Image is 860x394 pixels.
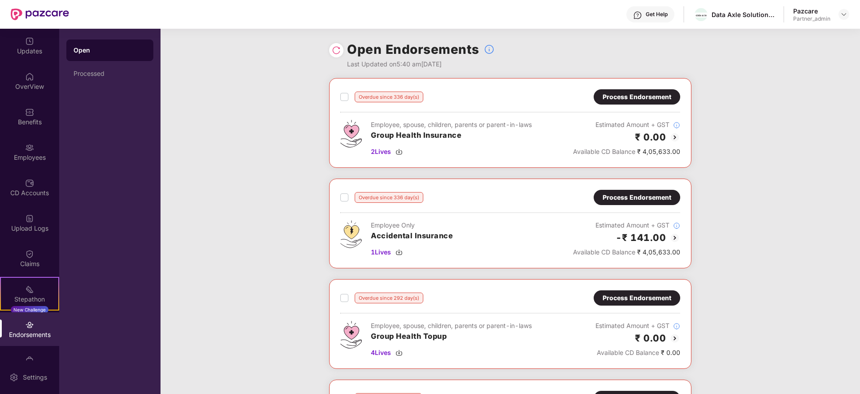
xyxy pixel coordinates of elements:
span: Available CD Balance [597,349,659,356]
img: svg+xml;base64,PHN2ZyBpZD0iQmVuZWZpdHMiIHhtbG5zPSJodHRwOi8vd3d3LnczLm9yZy8yMDAwL3N2ZyIgd2lkdGg9Ij... [25,108,34,117]
span: Available CD Balance [573,148,635,155]
img: svg+xml;base64,PHN2ZyBpZD0iVXBkYXRlZCIgeG1sbnM9Imh0dHA6Ly93d3cudzMub3JnLzIwMDAvc3ZnIiB3aWR0aD0iMj... [25,37,34,46]
div: Estimated Amount + GST [595,321,680,331]
img: svg+xml;base64,PHN2ZyBpZD0iQmFjay0yMHgyMCIgeG1sbnM9Imh0dHA6Ly93d3cudzMub3JnLzIwMDAvc3ZnIiB3aWR0aD... [669,132,680,143]
span: Available CD Balance [573,248,635,256]
img: svg+xml;base64,PHN2ZyBpZD0iUmVsb2FkLTMyeDMyIiB4bWxucz0iaHR0cDovL3d3dy53My5vcmcvMjAwMC9zdmciIHdpZH... [332,46,341,55]
div: Estimated Amount + GST [573,220,680,230]
div: Overdue since 336 day(s) [355,92,423,102]
div: Pazcare [793,7,830,15]
div: Process Endorsement [603,92,671,102]
div: Partner_admin [793,15,830,22]
img: svg+xml;base64,PHN2ZyB4bWxucz0iaHR0cDovL3d3dy53My5vcmcvMjAwMC9zdmciIHdpZHRoPSI0Ny43MTQiIGhlaWdodD... [340,321,362,349]
div: Last Updated on 5:40 am[DATE] [347,59,495,69]
h2: -₹ 141.00 [616,230,666,245]
div: Stepathon [1,295,58,304]
img: svg+xml;base64,PHN2ZyBpZD0iRW5kb3JzZW1lbnRzIiB4bWxucz0iaHR0cDovL3d3dy53My5vcmcvMjAwMC9zdmciIHdpZH... [25,320,34,329]
div: Process Endorsement [603,293,671,303]
img: svg+xml;base64,PHN2ZyBpZD0iSGVscC0zMngzMiIgeG1sbnM9Imh0dHA6Ly93d3cudzMub3JnLzIwMDAvc3ZnIiB3aWR0aD... [633,11,642,20]
img: svg+xml;base64,PHN2ZyBpZD0iQ2xhaW0iIHhtbG5zPSJodHRwOi8vd3d3LnczLm9yZy8yMDAwL3N2ZyIgd2lkdGg9IjIwIi... [25,250,34,258]
img: svg+xml;base64,PHN2ZyB4bWxucz0iaHR0cDovL3d3dy53My5vcmcvMjAwMC9zdmciIHdpZHRoPSI0OS4zMjEiIGhlaWdodD... [340,220,362,248]
img: svg+xml;base64,PHN2ZyBpZD0iRG93bmxvYWQtMzJ4MzIiIHhtbG5zPSJodHRwOi8vd3d3LnczLm9yZy8yMDAwL3N2ZyIgd2... [395,349,403,356]
img: svg+xml;base64,PHN2ZyBpZD0iRG93bmxvYWQtMzJ4MzIiIHhtbG5zPSJodHRwOi8vd3d3LnczLm9yZy8yMDAwL3N2ZyIgd2... [395,249,403,256]
div: Get Help [646,11,668,18]
h2: ₹ 0.00 [635,331,666,346]
div: Open [74,46,146,55]
h3: Group Health Topup [371,331,532,342]
div: Estimated Amount + GST [573,120,680,130]
img: New Pazcare Logo [11,9,69,20]
div: Employee, spouse, children, parents or parent-in-laws [371,120,532,130]
div: Data Axle Solutions Private Limited [712,10,774,19]
img: WhatsApp%20Image%202022-10-27%20at%2012.58.27.jpeg [695,13,708,18]
img: svg+xml;base64,PHN2ZyBpZD0iVXBsb2FkX0xvZ3MiIGRhdGEtbmFtZT0iVXBsb2FkIExvZ3MiIHhtbG5zPSJodHRwOi8vd3... [25,214,34,223]
span: 4 Lives [371,348,391,358]
div: Overdue since 336 day(s) [355,192,423,203]
img: svg+xml;base64,PHN2ZyBpZD0iRHJvcGRvd24tMzJ4MzIiIHhtbG5zPSJodHRwOi8vd3d3LnczLm9yZy8yMDAwL3N2ZyIgd2... [840,11,847,18]
img: svg+xml;base64,PHN2ZyBpZD0iRW1wbG95ZWVzIiB4bWxucz0iaHR0cDovL3d3dy53My5vcmcvMjAwMC9zdmciIHdpZHRoPS... [25,143,34,152]
div: Settings [20,373,50,382]
div: Overdue since 292 day(s) [355,293,423,303]
span: 2 Lives [371,147,391,157]
img: svg+xml;base64,PHN2ZyBpZD0iSG9tZSIgeG1sbnM9Imh0dHA6Ly93d3cudzMub3JnLzIwMDAvc3ZnIiB3aWR0aD0iMjAiIG... [25,72,34,81]
img: svg+xml;base64,PHN2ZyBpZD0iSW5mb18tXzMyeDMyIiBkYXRhLW5hbWU9IkluZm8gLSAzMngzMiIgeG1sbnM9Imh0dHA6Ly... [484,44,495,55]
img: svg+xml;base64,PHN2ZyBpZD0iSW5mb18tXzMyeDMyIiBkYXRhLW5hbWU9IkluZm8gLSAzMngzMiIgeG1sbnM9Imh0dHA6Ly... [673,122,680,129]
div: ₹ 0.00 [595,348,680,358]
img: svg+xml;base64,PHN2ZyBpZD0iRG93bmxvYWQtMzJ4MzIiIHhtbG5zPSJodHRwOi8vd3d3LnczLm9yZy8yMDAwL3N2ZyIgd2... [395,148,403,155]
img: svg+xml;base64,PHN2ZyBpZD0iU2V0dGluZy0yMHgyMCIgeG1sbnM9Imh0dHA6Ly93d3cudzMub3JnLzIwMDAvc3ZnIiB3aW... [9,373,18,382]
h2: ₹ 0.00 [635,130,666,144]
img: svg+xml;base64,PHN2ZyB4bWxucz0iaHR0cDovL3d3dy53My5vcmcvMjAwMC9zdmciIHdpZHRoPSI0Ny43MTQiIGhlaWdodD... [340,120,362,148]
img: svg+xml;base64,PHN2ZyBpZD0iQmFjay0yMHgyMCIgeG1sbnM9Imh0dHA6Ly93d3cudzMub3JnLzIwMDAvc3ZnIiB3aWR0aD... [669,333,680,344]
h1: Open Endorsements [347,39,479,59]
h3: Accidental Insurance [371,230,453,242]
div: New Challenge [11,306,48,313]
img: svg+xml;base64,PHN2ZyBpZD0iSW5mb18tXzMyeDMyIiBkYXRhLW5hbWU9IkluZm8gLSAzMngzMiIgeG1sbnM9Imh0dHA6Ly... [673,323,680,330]
div: Process Endorsement [603,193,671,202]
div: Employee Only [371,220,453,230]
img: svg+xml;base64,PHN2ZyBpZD0iSW5mb18tXzMyeDMyIiBkYXRhLW5hbWU9IkluZm8gLSAzMngzMiIgeG1sbnM9Imh0dHA6Ly... [673,222,680,229]
div: ₹ 4,05,633.00 [573,147,680,157]
span: 1 Lives [371,247,391,257]
h3: Group Health Insurance [371,130,532,141]
img: svg+xml;base64,PHN2ZyB4bWxucz0iaHR0cDovL3d3dy53My5vcmcvMjAwMC9zdmciIHdpZHRoPSIyMSIgaGVpZ2h0PSIyMC... [25,285,34,294]
img: svg+xml;base64,PHN2ZyBpZD0iQmFjay0yMHgyMCIgeG1sbnM9Imh0dHA6Ly93d3cudzMub3JnLzIwMDAvc3ZnIiB3aWR0aD... [669,232,680,243]
img: svg+xml;base64,PHN2ZyBpZD0iQ0RfQWNjb3VudHMiIGRhdGEtbmFtZT0iQ0QgQWNjb3VudHMiIHhtbG5zPSJodHRwOi8vd3... [25,179,34,188]
div: Employee, spouse, children, parents or parent-in-laws [371,321,532,331]
div: Processed [74,70,146,77]
img: svg+xml;base64,PHN2ZyBpZD0iTXlfT3JkZXJzIiBkYXRhLW5hbWU9Ik15IE9yZGVycyIgeG1sbnM9Imh0dHA6Ly93d3cudz... [25,356,34,365]
div: ₹ 4,05,633.00 [573,247,680,257]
